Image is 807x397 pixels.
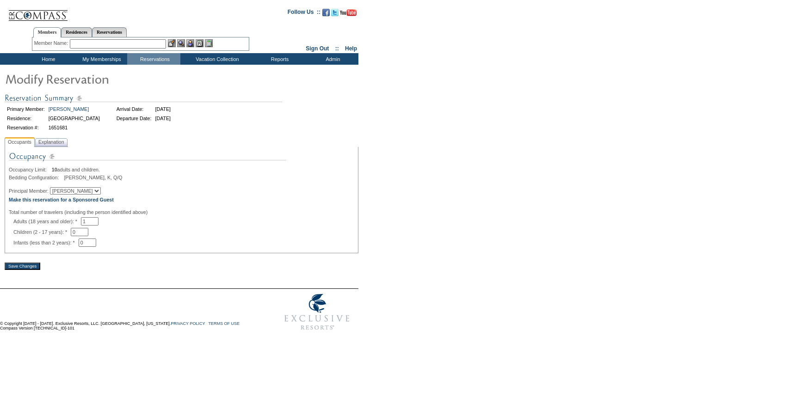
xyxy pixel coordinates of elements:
[180,53,252,65] td: Vacation Collection
[74,53,127,65] td: My Memberships
[47,114,101,122] td: [GEOGRAPHIC_DATA]
[5,92,282,104] img: Reservation Summary
[276,289,358,335] img: Exclusive Resorts
[49,106,89,112] a: [PERSON_NAME]
[154,114,172,122] td: [DATE]
[92,27,127,37] a: Reservations
[13,219,81,224] span: Adults (18 years and older): *
[9,167,354,172] div: adults and children.
[115,114,153,122] td: Departure Date:
[34,39,70,47] div: Member Name:
[209,321,240,326] a: TERMS OF USE
[177,39,185,47] img: View
[331,12,339,17] a: Follow us on Twitter
[6,137,33,147] span: Occupants
[205,39,213,47] img: b_calculator.gif
[345,45,357,52] a: Help
[252,53,305,65] td: Reports
[196,39,203,47] img: Reservations
[9,209,354,215] div: Total number of travelers (including the person identified above)
[288,8,320,19] td: Follow Us ::
[9,151,286,167] img: Occupancy
[168,39,176,47] img: b_edit.gif
[21,53,74,65] td: Home
[186,39,194,47] img: Impersonate
[305,53,358,65] td: Admin
[171,321,205,326] a: PRIVACY POLICY
[9,167,50,172] span: Occupancy Limit:
[37,137,66,147] span: Explanation
[331,9,339,16] img: Follow us on Twitter
[13,240,79,245] span: Infants (less than 2 years): *
[340,9,357,16] img: Subscribe to our YouTube Channel
[6,114,46,122] td: Residence:
[306,45,329,52] a: Sign Out
[127,53,180,65] td: Reservations
[9,175,62,180] span: Bedding Configuration:
[322,9,330,16] img: Become our fan on Facebook
[47,123,101,132] td: 1651681
[9,197,114,202] a: Make this reservation for a Sponsored Guest
[64,175,122,180] span: [PERSON_NAME], K, Q/Q
[52,167,57,172] span: 10
[335,45,339,52] span: ::
[13,229,71,235] span: Children (2 - 17 years): *
[154,105,172,113] td: [DATE]
[8,2,68,21] img: Compass Home
[33,27,62,37] a: Members
[322,12,330,17] a: Become our fan on Facebook
[61,27,92,37] a: Residences
[5,69,190,88] img: Modify Reservation
[6,105,46,113] td: Primary Member:
[340,12,357,17] a: Subscribe to our YouTube Channel
[6,123,46,132] td: Reservation #:
[9,188,49,194] span: Principal Member:
[115,105,153,113] td: Arrival Date:
[5,263,40,270] input: Save Changes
